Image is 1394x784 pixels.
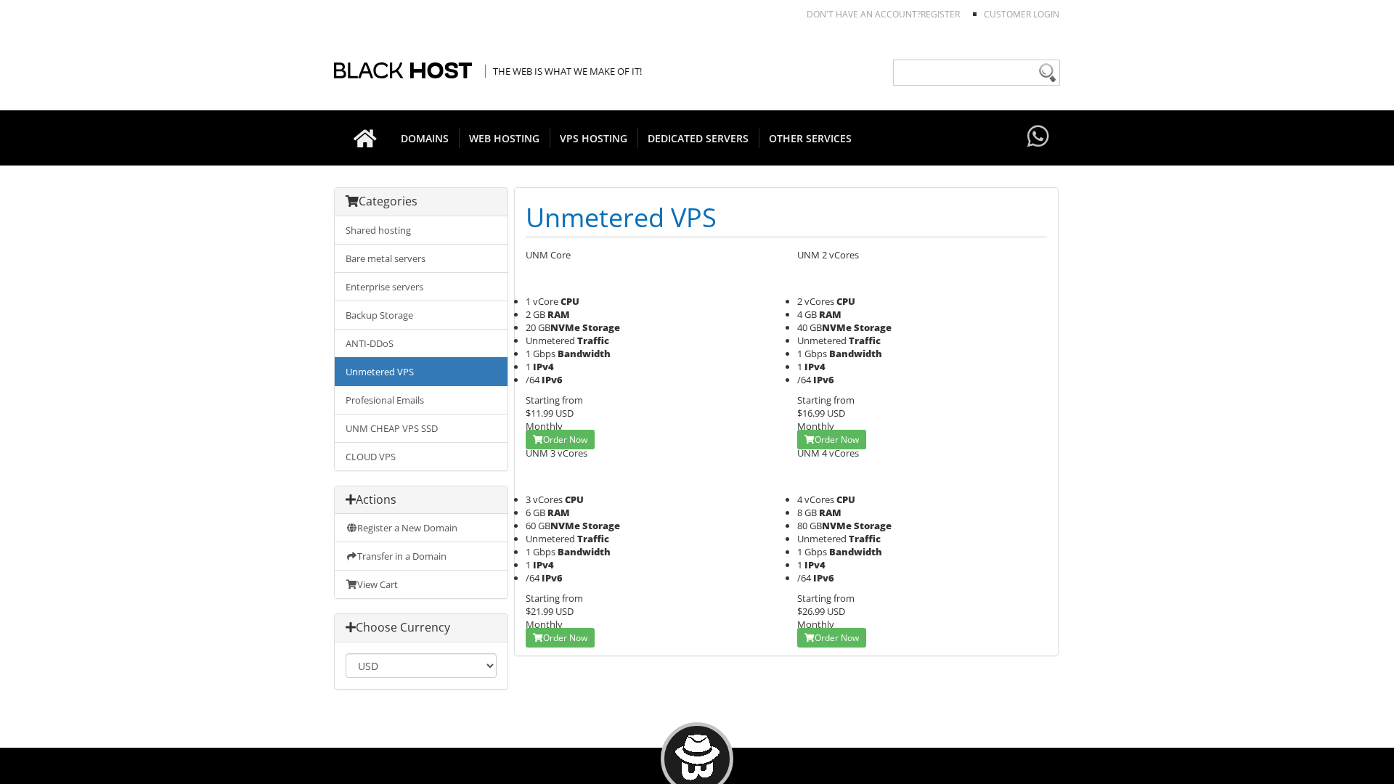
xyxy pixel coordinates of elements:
span: /64 [797,571,811,584]
span: 4 GB [797,308,817,321]
b: NVMe [550,321,580,334]
span: Unmetered [797,532,847,545]
b: NVMe [550,519,580,532]
span: UNM Core [526,248,571,261]
span: 80 GB [797,519,852,532]
b: RAM [547,308,570,321]
h1: Unmetered VPS [526,199,1047,237]
span: 2 GB [526,308,545,321]
span: DEDICATED SERVERS [637,128,759,148]
b: IPv6 [813,571,834,584]
span: The Web is what we make of it! [485,65,642,78]
b: IPv4 [804,360,826,373]
b: IPv4 [804,558,826,571]
div: Starting from Monthly [797,393,1047,433]
span: 1 Gbps [526,545,555,558]
a: REGISTER [921,8,960,20]
a: Go to homepage [339,110,391,166]
b: Storage [854,519,892,532]
a: Have questions? [1024,110,1053,164]
div: Starting from Monthly [526,393,775,433]
a: OTHER SERVICES [759,110,862,166]
a: WEB HOSTING [459,110,550,166]
span: UNM 4 vCores [797,446,859,460]
span: UNM 2 vCores [797,248,859,261]
b: Traffic [849,532,881,545]
span: 1 [797,360,802,373]
a: DOMAINS [391,110,460,166]
span: Unmetered [797,334,847,347]
b: Traffic [849,334,881,347]
span: 1 Gbps [797,347,827,360]
span: /64 [797,373,811,386]
span: 4 vCores [797,493,834,506]
a: Order Now [797,628,866,648]
input: Need help? [893,60,1060,86]
b: Traffic [577,532,609,545]
span: VPS HOSTING [550,128,638,148]
a: Transfer in a Domain [335,542,508,571]
a: VPS HOSTING [550,110,638,166]
a: View Cart [335,570,508,598]
span: 60 GB [526,519,580,532]
a: Profesional Emails [335,385,508,415]
b: Bandwidth [558,545,611,558]
b: IPv4 [533,360,554,373]
span: 2 vCores [797,295,834,308]
span: 8 GB [797,506,817,519]
b: CPU [565,493,584,506]
li: Don't have an account? [785,8,960,20]
b: IPv6 [542,571,563,584]
a: Customer Login [984,8,1059,20]
span: /64 [526,373,539,386]
span: 40 GB [797,321,852,334]
b: IPv6 [542,373,563,386]
span: 1 [526,558,531,571]
a: Backup Storage [335,301,508,330]
a: Shared hosting [335,216,508,245]
span: WEB HOSTING [459,128,550,148]
img: BlackHOST mascont, Blacky. [674,735,720,780]
a: Enterprise servers [335,272,508,301]
span: OTHER SERVICES [759,128,862,148]
span: $11.99 USD [526,407,574,420]
b: RAM [819,506,841,519]
b: Bandwidth [829,545,882,558]
span: 20 GB [526,321,580,334]
b: Bandwidth [829,347,882,360]
h3: Categories [346,195,497,208]
span: $21.99 USD [526,605,574,618]
b: RAM [819,308,841,321]
b: Storage [582,519,620,532]
span: 3 vCores [526,493,563,506]
h3: Actions [346,494,497,507]
b: CPU [561,295,579,308]
a: DEDICATED SERVERS [637,110,759,166]
a: ANTI-DDoS [335,329,508,358]
span: Unmetered [526,334,575,347]
span: $16.99 USD [797,407,845,420]
span: 1 vCore [526,295,558,308]
span: 1 [797,558,802,571]
a: Order Now [526,628,595,648]
span: /64 [526,571,539,584]
b: Storage [854,321,892,334]
a: Bare metal servers [335,244,508,273]
div: Starting from Monthly [797,592,1047,631]
span: DOMAINS [391,128,460,148]
b: IPv4 [533,558,554,571]
b: Storage [582,321,620,334]
a: Unmetered VPS [335,357,508,386]
span: 1 Gbps [526,347,555,360]
a: UNM CHEAP VPS SSD [335,414,508,443]
h3: Choose Currency [346,621,497,634]
b: RAM [547,506,570,519]
span: $26.99 USD [797,605,845,618]
b: NVMe [822,519,852,532]
div: Starting from Monthly [526,592,775,631]
b: NVMe [822,321,852,334]
b: IPv6 [813,373,834,386]
span: 1 Gbps [797,545,827,558]
span: 6 GB [526,506,545,519]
